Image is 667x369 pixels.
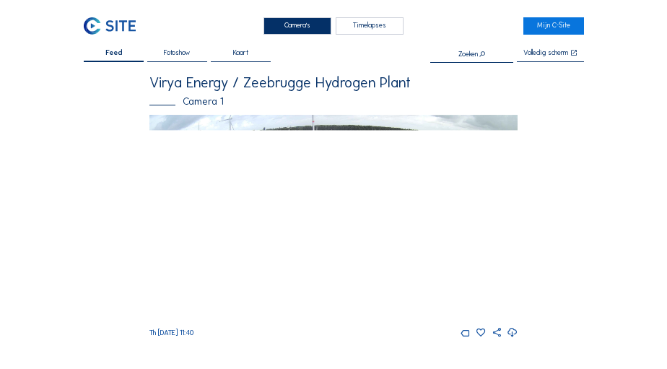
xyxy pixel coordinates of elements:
[84,17,144,35] a: C-SITE Logo
[164,50,190,57] span: Fotoshow
[149,329,193,337] span: Th [DATE] 11:40
[336,17,404,35] div: Timelapses
[149,76,518,90] div: Virya Energy / Zeebrugge Hydrogen Plant
[263,17,331,35] div: Camera's
[84,17,136,35] img: C-SITE Logo
[149,97,518,107] div: Camera 1
[105,50,122,57] span: Feed
[523,50,568,58] div: Volledig scherm
[233,50,248,57] span: Kaart
[523,17,583,35] a: Mijn C-Site
[149,115,518,322] img: Image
